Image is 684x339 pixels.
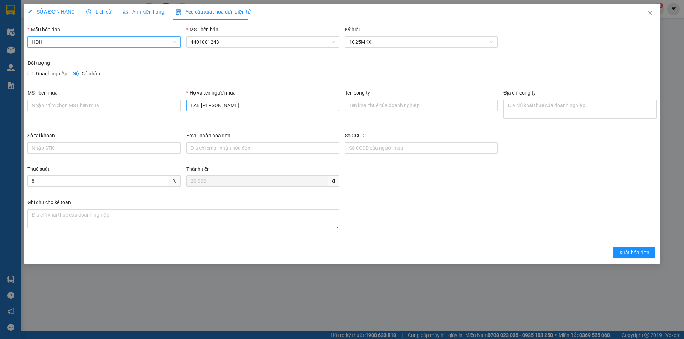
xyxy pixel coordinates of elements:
button: Close [640,4,660,23]
span: clock-circle [86,9,91,14]
label: Số CCCD [345,133,364,138]
label: Email nhận hóa đơn [186,133,231,138]
span: Ảnh kiện hàng [123,9,164,15]
span: edit [27,9,32,14]
span: HĐH [32,37,176,47]
span: Lịch sử [86,9,112,15]
span: Cá nhân [79,70,103,78]
label: Ghi chú cho kế toán [27,200,71,205]
textarea: Địa chỉ công ty [503,100,656,119]
span: % [169,175,181,187]
span: picture [123,9,128,14]
span: Yêu cầu xuất hóa đơn điện tử [176,9,251,15]
label: Mẫu hóa đơn [27,27,60,32]
span: SỬA ĐƠN HÀNG [27,9,75,15]
input: Tên công ty [345,100,498,111]
label: Địa chỉ công ty [503,90,536,96]
button: Xuất hóa đơn [613,247,655,258]
span: 4401081243 [191,37,335,47]
label: Thuế suất [27,166,50,172]
label: Đối tượng [27,60,50,66]
input: Số CCCD [345,142,498,154]
input: Email nhận hóa đơn [186,142,339,154]
label: Số tài khoản [27,133,55,138]
label: Họ và tên người mua [186,90,236,96]
input: MST bên mua [27,100,180,111]
input: Họ và tên người mua [186,100,339,111]
label: MST bên mua [27,90,58,96]
span: 1C25MKX [349,37,493,47]
textarea: Ghi chú cho kế toán [27,209,339,228]
span: Doanh nghiệp [33,70,70,78]
span: Xuất hóa đơn [619,249,649,256]
input: Số tài khoản [27,142,180,154]
span: đ [328,175,339,187]
label: MST bên bán [186,27,218,32]
img: icon [176,9,181,15]
span: close [647,10,653,16]
label: Ký hiệu [345,27,362,32]
label: Thành tiền [186,166,210,172]
label: Tên công ty [345,90,370,96]
input: Thuế suất [27,175,169,187]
